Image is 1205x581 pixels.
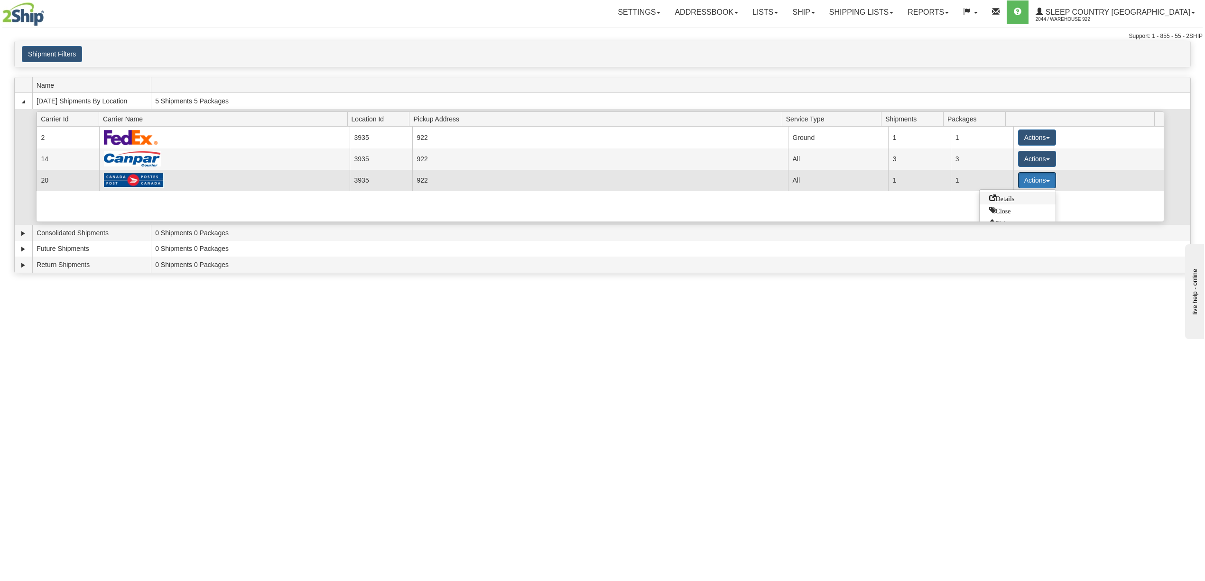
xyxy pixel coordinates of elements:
[151,93,1190,109] td: 5 Shipments 5 Packages
[37,78,151,92] span: Name
[350,148,412,170] td: 3935
[7,8,88,15] div: live help - online
[412,170,788,191] td: 922
[951,148,1013,170] td: 3
[980,217,1056,229] a: Request a carrier pickup
[611,0,667,24] a: Settings
[151,225,1190,241] td: 0 Shipments 0 Packages
[888,148,951,170] td: 3
[951,127,1013,148] td: 1
[989,219,1014,226] span: Pickup
[32,241,151,257] td: Future Shipments
[947,111,1005,126] span: Packages
[352,111,409,126] span: Location Id
[667,0,745,24] a: Addressbook
[413,111,782,126] span: Pickup Address
[951,170,1013,191] td: 1
[151,257,1190,273] td: 0 Shipments 0 Packages
[350,170,412,191] td: 3935
[37,170,99,191] td: 20
[786,111,881,126] span: Service Type
[1018,172,1056,188] button: Actions
[989,194,1015,201] span: Details
[412,127,788,148] td: 922
[104,129,158,145] img: FedEx Express®
[19,97,28,106] a: Collapse
[350,127,412,148] td: 3935
[1036,15,1107,24] span: 2044 / Warehouse 922
[900,0,956,24] a: Reports
[151,241,1190,257] td: 0 Shipments 0 Packages
[885,111,943,126] span: Shipments
[19,229,28,238] a: Expand
[103,111,347,126] span: Carrier Name
[822,0,900,24] a: Shipping lists
[32,257,151,273] td: Return Shipments
[980,204,1056,217] a: Close this group
[1029,0,1202,24] a: Sleep Country [GEOGRAPHIC_DATA] 2044 / Warehouse 922
[2,32,1203,40] div: Support: 1 - 855 - 55 - 2SHIP
[22,46,82,62] button: Shipment Filters
[788,148,888,170] td: All
[104,173,164,188] img: Canada Post
[37,127,99,148] td: 2
[19,244,28,254] a: Expand
[32,225,151,241] td: Consolidated Shipments
[19,260,28,270] a: Expand
[980,192,1056,204] a: Go to Details view
[41,111,99,126] span: Carrier Id
[104,151,161,166] img: Canpar
[788,127,888,148] td: Ground
[1018,129,1056,146] button: Actions
[888,127,951,148] td: 1
[1043,8,1190,16] span: Sleep Country [GEOGRAPHIC_DATA]
[32,93,151,109] td: [DATE] Shipments By Location
[888,170,951,191] td: 1
[785,0,822,24] a: Ship
[989,207,1011,213] span: Close
[37,148,99,170] td: 14
[1183,242,1204,339] iframe: chat widget
[788,170,888,191] td: All
[412,148,788,170] td: 922
[745,0,785,24] a: Lists
[1018,151,1056,167] button: Actions
[2,2,44,26] img: logo2044.jpg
